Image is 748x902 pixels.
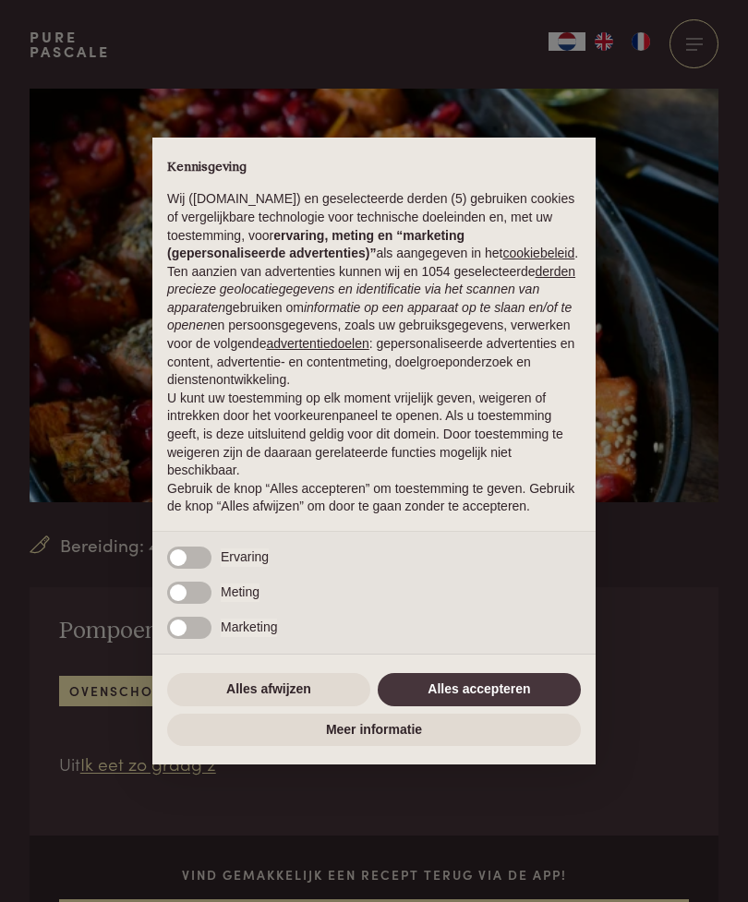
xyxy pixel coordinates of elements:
[167,390,581,480] p: U kunt uw toestemming op elk moment vrijelijk geven, weigeren of intrekken door het voorkeurenpan...
[167,300,572,333] em: informatie op een apparaat op te slaan en/of te openen
[221,583,259,602] span: Meting
[167,228,464,261] strong: ervaring, meting en “marketing (gepersonaliseerde advertenties)”
[221,619,277,637] span: Marketing
[536,263,576,282] button: derden
[221,548,269,567] span: Ervaring
[167,190,581,262] p: Wij ([DOMAIN_NAME]) en geselecteerde derden (5) gebruiken cookies of vergelijkbare technologie vo...
[167,282,539,315] em: precieze geolocatiegegevens en identificatie via het scannen van apparaten
[167,480,581,516] p: Gebruik de knop “Alles accepteren” om toestemming te geven. Gebruik de knop “Alles afwijzen” om d...
[378,673,581,706] button: Alles accepteren
[167,263,581,390] p: Ten aanzien van advertenties kunnen wij en 1054 geselecteerde gebruiken om en persoonsgegevens, z...
[167,714,581,747] button: Meer informatie
[167,673,370,706] button: Alles afwijzen
[502,246,574,260] a: cookiebeleid
[167,160,581,176] h2: Kennisgeving
[266,335,368,354] button: advertentiedoelen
